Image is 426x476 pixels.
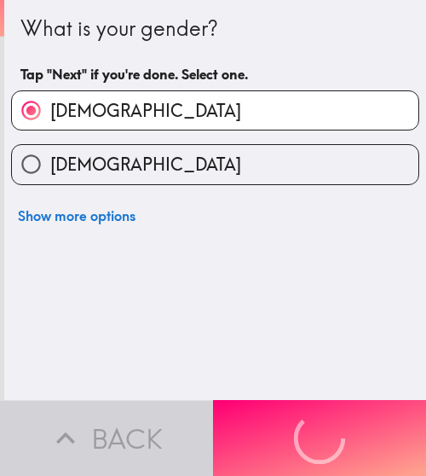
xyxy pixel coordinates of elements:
[50,99,241,123] span: [DEMOGRAPHIC_DATA]
[12,145,418,183] button: [DEMOGRAPHIC_DATA]
[50,153,241,177] span: [DEMOGRAPHIC_DATA]
[11,199,142,233] button: Show more options
[20,15,410,44] div: What is your gender?
[20,65,410,84] h6: Tap "Next" if you're done. Select one.
[12,91,418,130] button: [DEMOGRAPHIC_DATA]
